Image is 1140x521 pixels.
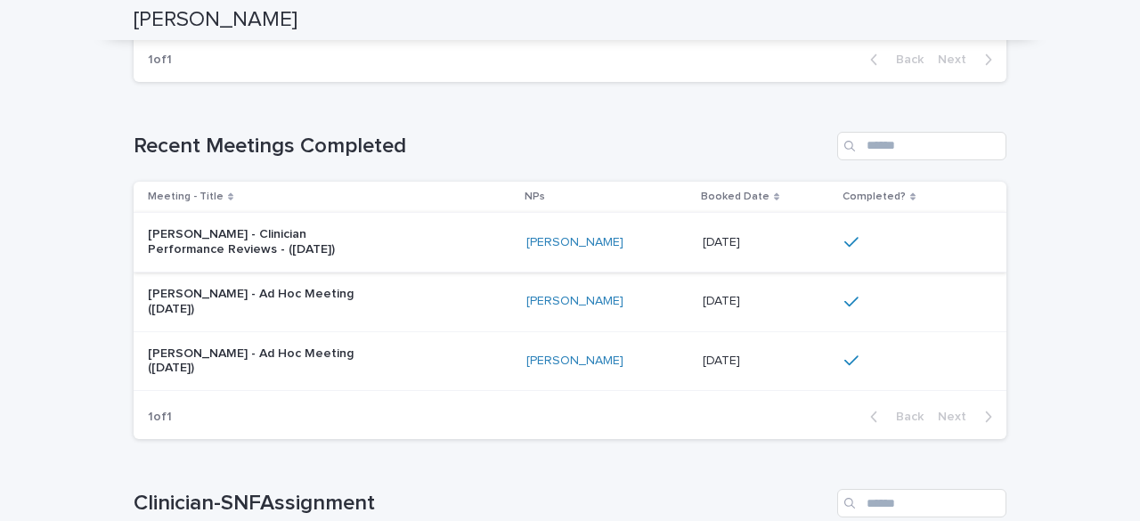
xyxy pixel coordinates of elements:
p: 1 of 1 [134,395,186,439]
input: Search [837,489,1006,517]
p: [PERSON_NAME] - Ad Hoc Meeting ([DATE]) [148,287,370,317]
input: Search [837,132,1006,160]
p: NPs [525,187,545,207]
p: 1 of 1 [134,38,186,82]
a: [PERSON_NAME] [526,294,623,309]
p: [PERSON_NAME] - Ad Hoc Meeting ([DATE]) [148,346,370,377]
p: Completed? [843,187,906,207]
span: Back [885,411,924,423]
button: Next [931,52,1006,68]
span: Back [885,53,924,66]
p: Meeting - Title [148,187,224,207]
button: Next [931,409,1006,425]
p: Booked Date [701,187,769,207]
p: [DATE] [703,350,744,369]
a: [PERSON_NAME] [526,354,623,369]
p: [DATE] [703,232,744,250]
tr: [PERSON_NAME] - Clinician Performance Reviews - ([DATE])[PERSON_NAME] [DATE][DATE] [134,213,1006,273]
h1: Clinician-SNFAssignment [134,491,830,517]
h1: Recent Meetings Completed [134,134,830,159]
a: [PERSON_NAME] [526,235,623,250]
p: [PERSON_NAME] - Clinician Performance Reviews - ([DATE]) [148,227,370,257]
span: Next [938,411,977,423]
tr: [PERSON_NAME] - Ad Hoc Meeting ([DATE])[PERSON_NAME] [DATE][DATE] [134,272,1006,331]
p: [DATE] [703,290,744,309]
span: Next [938,53,977,66]
tr: [PERSON_NAME] - Ad Hoc Meeting ([DATE])[PERSON_NAME] [DATE][DATE] [134,331,1006,391]
h2: [PERSON_NAME] [134,7,297,33]
button: Back [856,52,931,68]
button: Back [856,409,931,425]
